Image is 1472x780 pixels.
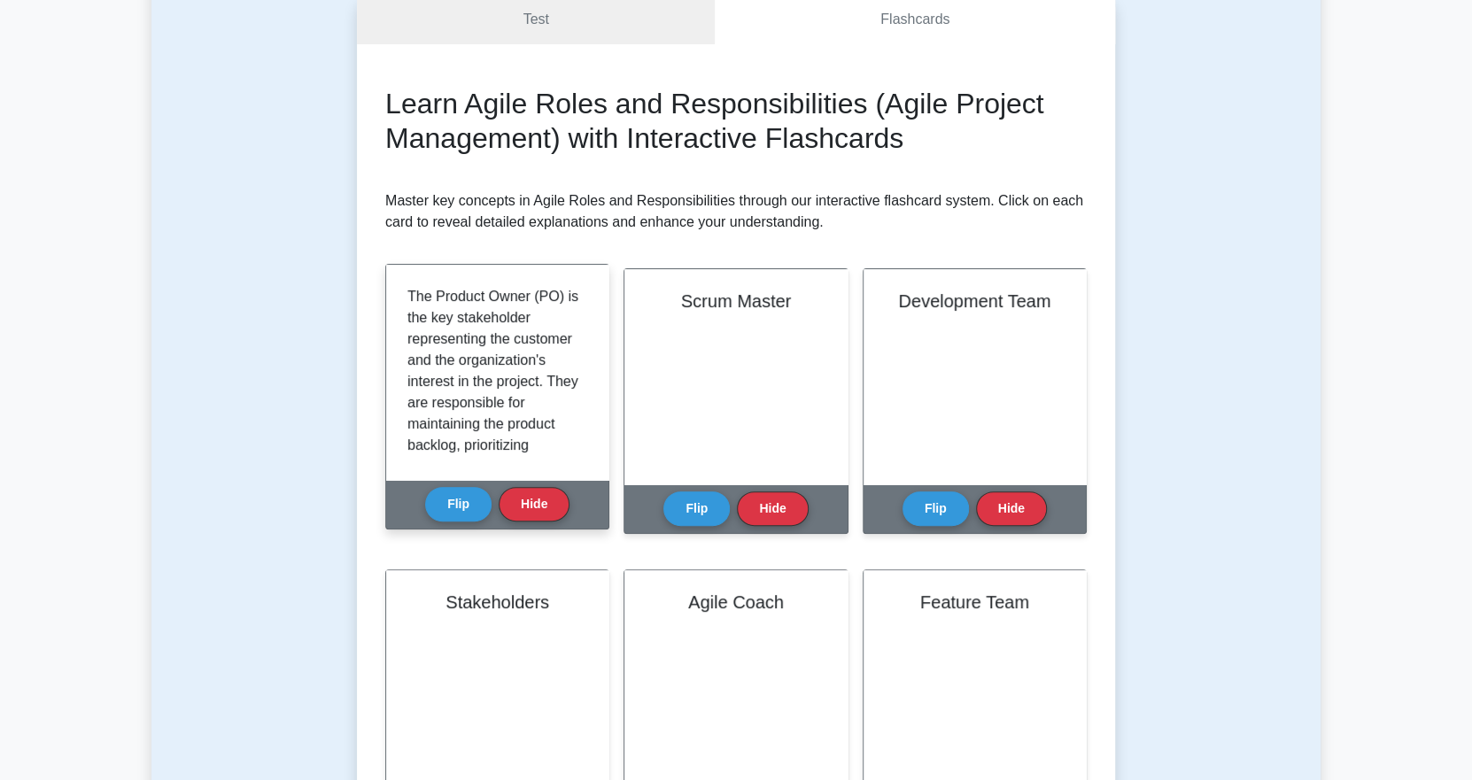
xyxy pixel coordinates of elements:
[499,487,569,521] button: Hide
[425,487,492,521] button: Flip
[646,290,825,312] h2: Scrum Master
[385,87,1087,155] h2: Learn Agile Roles and Responsibilities (Agile Project Management) with Interactive Flashcards
[385,190,1087,233] p: Master key concepts in Agile Roles and Responsibilities through our interactive flashcard system....
[407,591,587,613] h2: Stakeholders
[885,290,1065,312] h2: Development Team
[976,491,1047,526] button: Hide
[663,491,730,526] button: Flip
[903,491,969,526] button: Flip
[737,491,808,526] button: Hide
[646,591,825,613] h2: Agile Coach
[885,591,1065,613] h2: Feature Team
